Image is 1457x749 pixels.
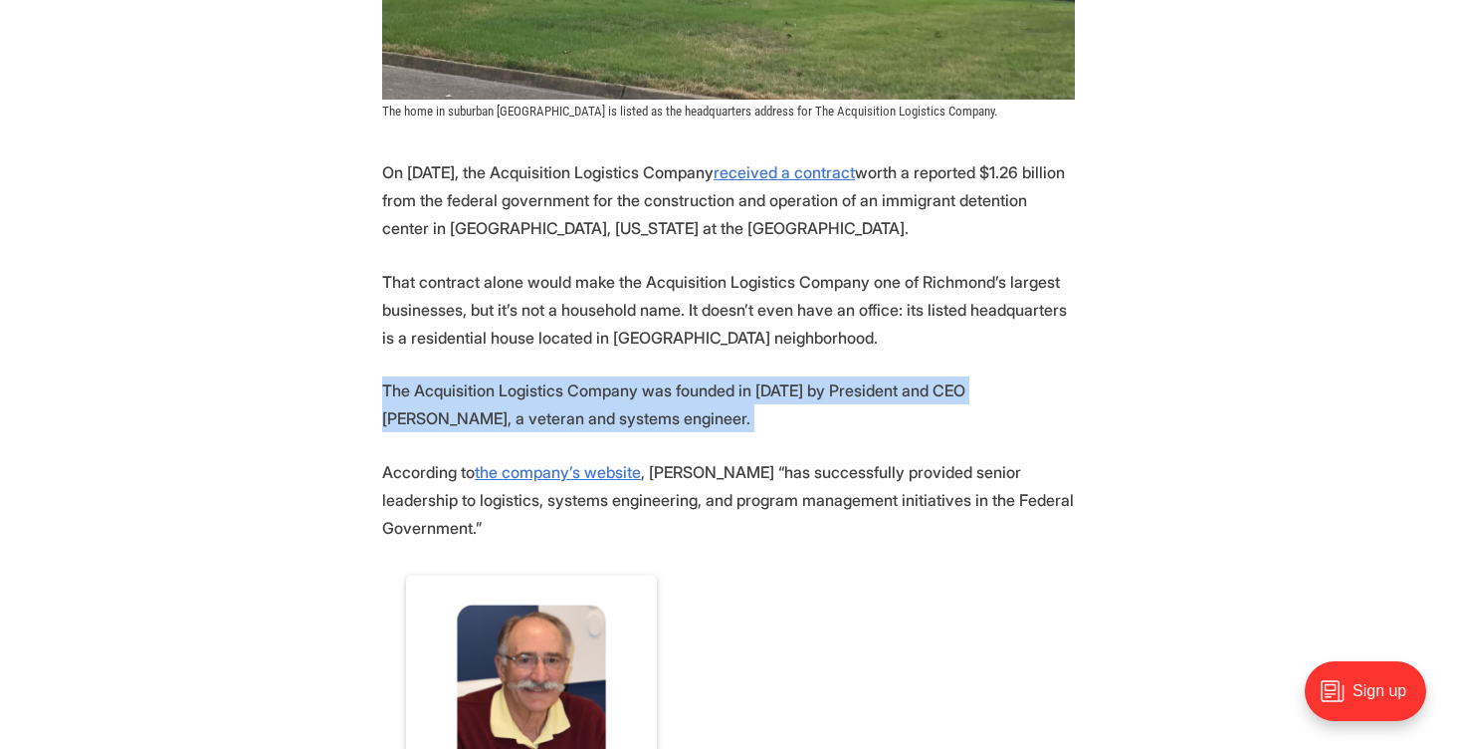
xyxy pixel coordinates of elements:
[1288,651,1457,749] iframe: portal-trigger
[475,462,641,482] a: the company’s website
[714,162,855,182] a: received a contract
[382,458,1075,542] p: According to , [PERSON_NAME] “has successfully provided senior leadership to logistics, systems e...
[382,104,997,119] span: The home in suburban [GEOGRAPHIC_DATA] is listed as the headquarters address for The Acquisition ...
[382,376,1075,432] p: The Acquisition Logistics Company was founded in [DATE] by President and CEO [PERSON_NAME], a vet...
[382,158,1075,242] p: On [DATE], the Acquisition Logistics Company worth a reported $1.26 billion from the federal gove...
[382,268,1075,352] p: That contract alone would make the Acquisition Logistics Company one of Richmond’s largest busine...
